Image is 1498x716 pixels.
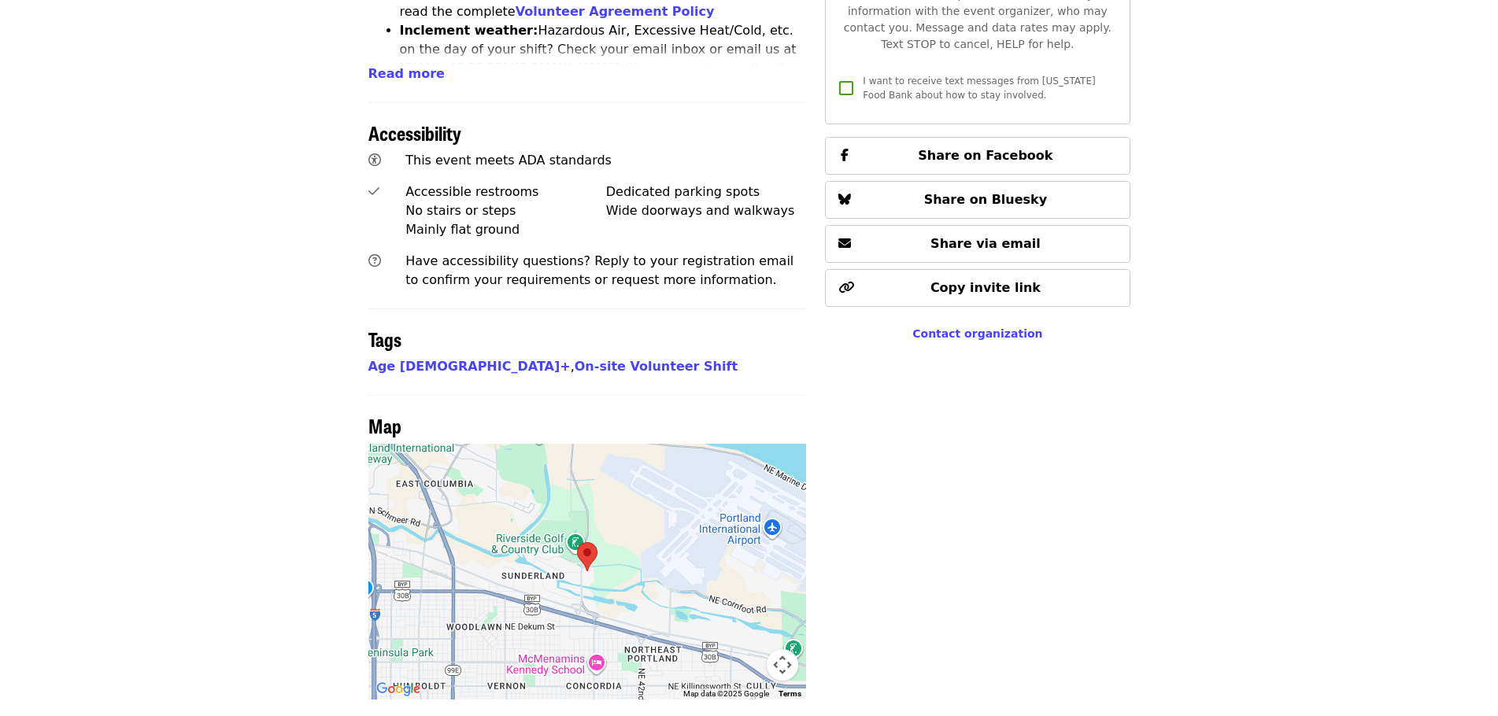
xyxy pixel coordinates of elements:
[368,325,401,352] span: Tags
[368,66,445,81] span: Read more
[400,23,538,38] strong: Inclement weather:
[918,148,1052,163] span: Share on Facebook
[825,269,1130,307] button: Copy invite link
[368,253,381,268] i: question-circle icon
[575,359,738,374] a: On-site Volunteer Shift
[825,225,1130,263] button: Share via email
[368,412,401,439] span: Map
[372,679,424,699] a: Open this area in Google Maps (opens a new window)
[405,220,606,239] div: Mainly flat ground
[368,184,379,199] i: check icon
[779,689,801,698] a: Terms (opens in new tab)
[930,236,1041,251] span: Share via email
[606,183,807,201] div: Dedicated parking spots
[372,679,424,699] img: Google
[405,201,606,220] div: No stairs or steps
[368,153,381,168] i: universal-access icon
[368,119,461,146] span: Accessibility
[400,21,807,116] li: Hazardous Air, Excessive Heat/Cold, etc. on the day of your shift? Check your email inbox or emai...
[924,192,1048,207] span: Share on Bluesky
[825,137,1130,175] button: Share on Facebook
[405,153,612,168] span: This event meets ADA standards
[368,359,575,374] span: ,
[863,76,1095,101] span: I want to receive text messages from [US_STATE] Food Bank about how to stay involved.
[683,689,769,698] span: Map data ©2025 Google
[516,4,715,19] a: Volunteer Agreement Policy
[930,280,1041,295] span: Copy invite link
[825,181,1130,219] button: Share on Bluesky
[405,253,793,287] span: Have accessibility questions? Reply to your registration email to confirm your requirements or re...
[368,65,445,83] button: Read more
[767,649,798,681] button: Map camera controls
[606,201,807,220] div: Wide doorways and walkways
[912,327,1042,340] a: Contact organization
[405,183,606,201] div: Accessible restrooms
[368,359,571,374] a: Age [DEMOGRAPHIC_DATA]+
